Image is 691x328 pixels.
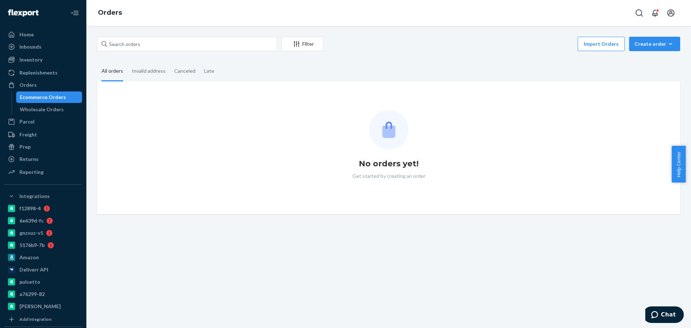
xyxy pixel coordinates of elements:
[645,306,684,324] iframe: Opens a widget where you can chat to one of our agents
[20,106,64,113] div: Wholesale Orders
[4,67,82,78] a: Replenishments
[97,37,277,51] input: Search orders
[68,6,82,20] button: Close Navigation
[19,156,39,163] div: Returns
[8,9,39,17] img: Flexport logo
[4,166,82,178] a: Reporting
[4,54,82,66] a: Inventory
[98,9,122,17] a: Orders
[204,62,214,80] div: Late
[19,278,40,286] div: pulsetto
[174,62,195,80] div: Canceled
[4,252,82,263] a: Amazon
[352,172,425,180] p: Get started by creating an order
[4,129,82,140] a: Freight
[632,6,646,20] button: Open Search Box
[4,29,82,40] a: Home
[92,3,128,23] ol: breadcrumbs
[4,41,82,53] a: Inbounds
[672,146,686,183] button: Help Center
[629,37,680,51] button: Create order
[648,6,662,20] button: Open notifications
[19,56,42,63] div: Inventory
[634,40,675,48] div: Create order
[19,193,50,200] div: Integrations
[19,143,31,150] div: Prep
[16,104,82,115] a: Wholesale Orders
[4,116,82,127] a: Parcel
[19,131,37,138] div: Freight
[19,316,51,322] div: Add Integration
[369,110,408,149] img: Empty list
[19,217,44,224] div: 6e639d-fc
[19,43,41,50] div: Inbounds
[282,40,323,48] div: Filter
[19,69,58,76] div: Replenishments
[4,288,82,300] a: a76299-82
[19,229,43,237] div: gnzsuz-v5
[4,203,82,214] a: f12898-4
[19,291,45,298] div: a76299-82
[578,37,625,51] button: Import Orders
[359,158,419,170] h1: No orders yet!
[19,242,45,249] div: 5176b9-7b
[4,141,82,153] a: Prep
[132,62,166,80] div: Invalid address
[19,81,37,89] div: Orders
[101,62,123,81] div: All orders
[4,264,82,275] a: Deliverr API
[19,266,48,273] div: Deliverr API
[19,169,44,176] div: Reporting
[664,6,678,20] button: Open account menu
[4,215,82,226] a: 6e639d-fc
[19,303,61,310] div: [PERSON_NAME]
[4,227,82,239] a: gnzsuz-v5
[4,190,82,202] button: Integrations
[4,153,82,165] a: Returns
[20,94,66,101] div: Ecommerce Orders
[4,301,82,312] a: [PERSON_NAME]
[4,239,82,251] a: 5176b9-7b
[4,315,82,324] a: Add Integration
[19,254,39,261] div: Amazon
[19,205,41,212] div: f12898-4
[19,118,35,125] div: Parcel
[19,31,34,38] div: Home
[16,91,82,103] a: Ecommerce Orders
[281,37,323,51] button: Filter
[4,276,82,288] a: pulsetto
[4,79,82,91] a: Orders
